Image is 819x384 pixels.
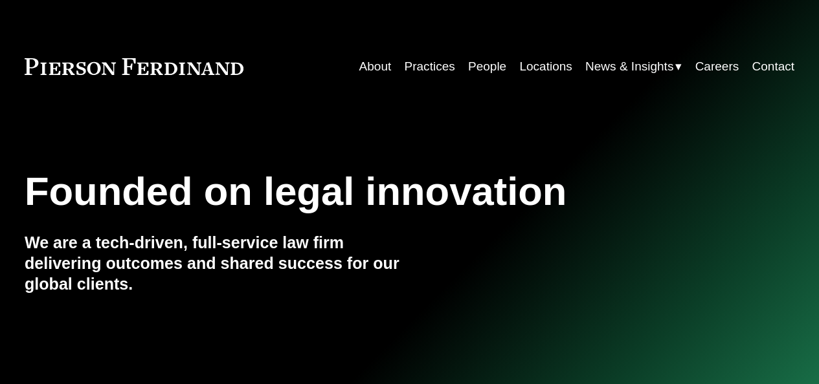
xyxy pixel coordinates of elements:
[25,233,410,295] h4: We are a tech-driven, full-service law firm delivering outcomes and shared success for our global...
[585,54,682,79] a: folder dropdown
[585,56,673,78] span: News & Insights
[752,54,795,79] a: Contact
[468,54,506,79] a: People
[695,54,739,79] a: Careers
[359,54,392,79] a: About
[25,169,666,214] h1: Founded on legal innovation
[405,54,455,79] a: Practices
[519,54,572,79] a: Locations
